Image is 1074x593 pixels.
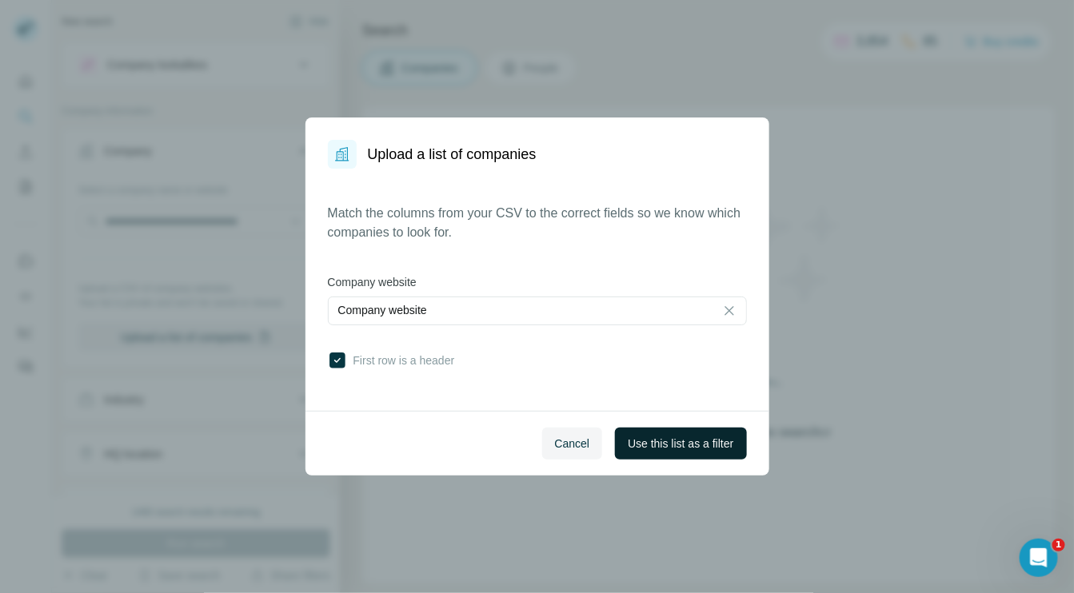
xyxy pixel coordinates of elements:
iframe: Intercom live chat [1020,539,1058,577]
span: Use this list as a filter [628,436,733,452]
button: Use this list as a filter [615,428,746,460]
label: Company website [328,274,747,290]
span: First row is a header [347,352,455,368]
p: Match the columns from your CSV to the correct fields so we know which companies to look for. [328,204,747,242]
button: Cancel [542,428,603,460]
span: 1 [1052,539,1065,551]
p: Company website [338,302,427,318]
h1: Upload a list of companies [368,143,537,165]
span: Cancel [555,436,590,452]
